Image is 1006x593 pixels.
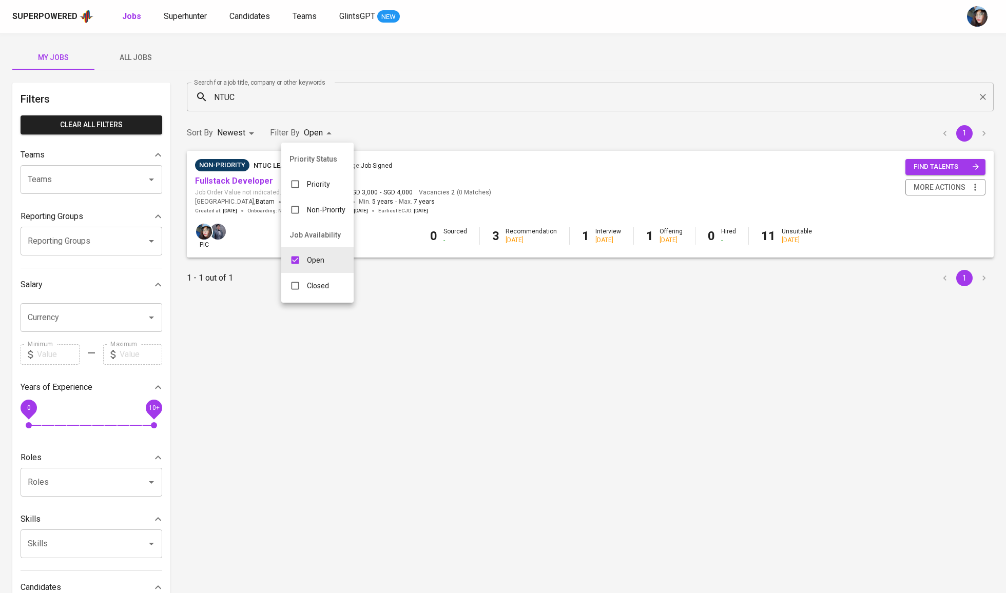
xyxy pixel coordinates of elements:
li: Priority Status [281,147,354,171]
p: Open [307,255,324,265]
p: Priority [307,179,330,189]
li: Job Availability [281,223,354,247]
p: Non-Priority [307,205,345,215]
p: Closed [307,281,329,291]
